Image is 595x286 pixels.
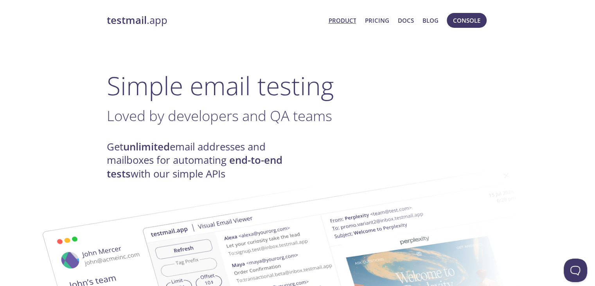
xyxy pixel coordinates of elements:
a: Blog [422,15,439,25]
span: Loved by developers and QA teams [107,106,332,125]
iframe: Help Scout Beacon - Open [564,259,587,282]
span: Console [453,15,480,25]
strong: testmail [107,13,147,27]
a: Product [328,15,356,25]
strong: end-to-end tests [107,153,282,180]
button: Console [447,13,487,28]
a: Docs [398,15,414,25]
strong: unlimited [123,140,170,154]
h4: Get email addresses and mailboxes for automating with our simple APIs [107,140,298,181]
h1: Simple email testing [107,71,489,101]
a: Pricing [365,15,389,25]
a: testmail.app [107,14,322,27]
